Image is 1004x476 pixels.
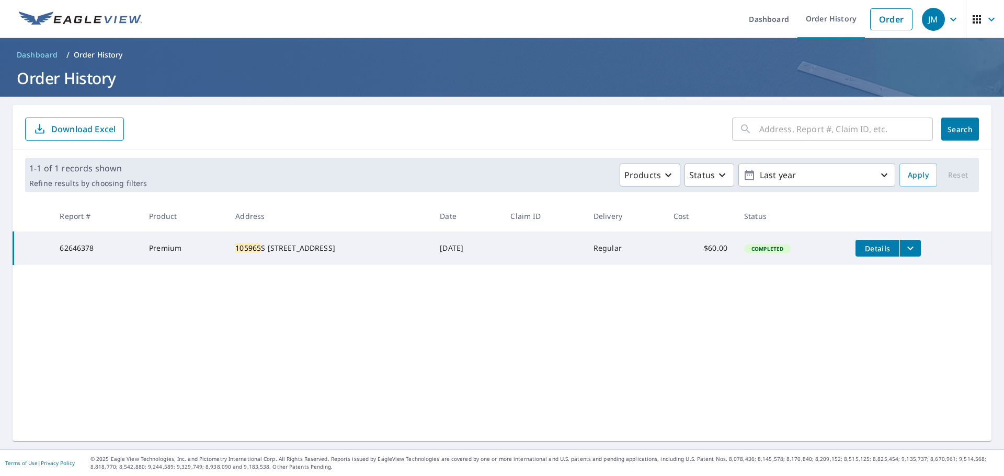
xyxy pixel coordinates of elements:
[759,114,933,144] input: Address, Report #, Claim ID, etc.
[585,231,665,265] td: Regular
[585,201,665,231] th: Delivery
[5,460,75,466] p: |
[19,11,142,27] img: EV Logo
[908,169,929,182] span: Apply
[502,201,585,231] th: Claim ID
[941,118,979,141] button: Search
[684,164,734,187] button: Status
[736,201,847,231] th: Status
[665,231,736,265] td: $60.00
[141,201,227,231] th: Product
[51,123,116,135] p: Download Excel
[756,166,878,184] p: Last year
[620,164,680,187] button: Products
[66,49,70,61] li: /
[922,8,945,31] div: JM
[665,201,736,231] th: Cost
[141,231,227,265] td: Premium
[855,240,899,257] button: detailsBtn-62646378
[745,245,790,252] span: Completed
[29,179,147,188] p: Refine results by choosing filters
[13,47,991,63] nav: breadcrumb
[870,8,912,30] a: Order
[235,243,423,253] div: S [STREET_ADDRESS]
[13,47,62,63] a: Dashboard
[29,162,147,175] p: 1-1 of 1 records shown
[899,164,937,187] button: Apply
[90,455,999,471] p: © 2025 Eagle View Technologies, Inc. and Pictometry International Corp. All Rights Reserved. Repo...
[74,50,123,60] p: Order History
[51,201,141,231] th: Report #
[431,231,502,265] td: [DATE]
[25,118,124,141] button: Download Excel
[51,231,141,265] td: 62646378
[862,243,893,253] span: Details
[227,201,431,231] th: Address
[738,164,895,187] button: Last year
[13,67,991,89] h1: Order History
[950,124,971,134] span: Search
[235,243,261,253] mark: 105965
[689,169,715,181] p: Status
[17,50,58,60] span: Dashboard
[899,240,921,257] button: filesDropdownBtn-62646378
[41,459,75,467] a: Privacy Policy
[431,201,502,231] th: Date
[5,459,38,467] a: Terms of Use
[624,169,661,181] p: Products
